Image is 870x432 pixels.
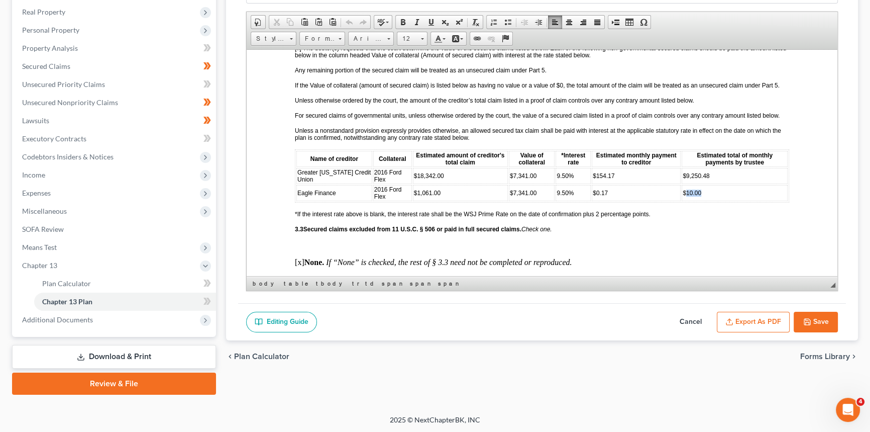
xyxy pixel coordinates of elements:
[48,208,542,217] p: [x]
[836,398,860,422] iframe: Intercom live chat
[346,140,361,147] span: $0.17
[51,119,124,133] span: Greater [US_STATE] Credit Union
[314,279,349,289] a: tbody element
[22,170,45,179] span: Income
[14,94,216,112] a: Unsecured Nonpriority Claims
[22,243,57,251] span: Means Test
[408,279,435,289] a: span element
[14,57,216,75] a: Secured Claims
[22,8,65,16] span: Real Property
[48,77,534,92] span: Unless a nonstandard provision expressly provides otherwise, an allowed secured tax claim shall b...
[487,16,501,29] a: Insert/Remove Numbered List
[299,32,345,46] a: Format
[12,373,216,395] a: Review & File
[251,32,286,45] span: Styles
[636,16,650,29] a: Insert Special Character
[34,275,216,293] a: Plan Calculator
[246,312,317,333] a: Editing Guide
[226,353,289,361] button: chevron_left Plan Calculator
[669,312,713,333] button: Cancel
[562,16,576,29] a: Center
[22,134,86,143] span: Executory Contracts
[269,16,283,29] a: Cut
[356,16,370,29] a: Redo
[263,123,290,130] span: $7,341.00
[436,140,455,147] span: $10.00
[608,16,622,29] a: Insert Page Break for Printing
[251,16,265,29] a: Document Properties
[22,98,118,107] span: Unsecured Nonpriority Claims
[349,32,384,45] span: Arial
[363,279,379,289] a: td element
[251,32,296,46] a: Styles
[548,16,562,29] a: Align Left
[484,32,498,45] a: Unlink
[58,208,78,217] strong: None.
[498,32,512,45] a: Anchor
[22,207,67,215] span: Miscellaneous
[132,106,160,113] span: Collateral
[22,152,114,161] span: Codebtors Insiders & Notices
[438,16,452,29] a: Subscript
[325,16,340,29] a: Paste from Word
[830,283,835,288] span: Resize
[34,293,216,311] a: Chapter 13 Plan
[167,140,194,147] span: $1,061.00
[501,16,515,29] a: Insert/Remove Bulleted List
[48,62,533,69] span: For secured claims of governmental units, unless otherwise ordered by the court, the value of a s...
[48,47,448,54] span: Unless otherwise ordered by the court, the amount of the creditor’s total claim listed in a proof...
[48,17,300,24] span: Any remaining portion of the secured claim will be treated as an unsecured claim under Part 5.
[42,279,91,288] span: Plan Calculator
[431,32,449,45] a: Text Color
[282,279,313,289] a: table element
[48,176,57,183] strong: 3.3
[14,75,216,94] a: Unsecured Priority Claims
[856,398,864,406] span: 4
[576,16,590,29] a: Align Right
[717,312,790,333] button: Export as PDF
[517,16,531,29] a: Decrease Indent
[531,16,546,29] a: Increase Indent
[79,208,325,217] i: If “None” is checked, the rest of § 3.3 need not be completed or reproduced.
[128,119,155,133] span: 2016 Ford Flex
[22,44,78,52] span: Property Analysis
[234,353,289,361] span: Plan Calculator
[452,16,466,29] a: Superscript
[22,62,70,70] span: Secured Claims
[14,130,216,148] a: Executory Contracts
[314,102,339,116] span: *Interest rate
[275,176,305,183] span: Check one.
[263,140,290,147] span: $7,341.00
[283,16,297,29] a: Copy
[128,136,155,150] span: 2016 Ford Flex
[410,16,424,29] a: Italic
[22,80,105,89] span: Unsecured Priority Claims
[348,32,394,46] a: Arial
[346,123,368,130] span: $154.17
[342,16,356,29] a: Undo
[397,32,417,45] span: 12
[22,26,79,34] span: Personal Property
[14,220,216,238] a: SOFA Review
[436,279,463,289] a: span element
[42,297,92,306] span: Chapter 13 Plan
[470,32,484,45] a: Link
[350,279,362,289] a: tr element
[14,112,216,130] a: Lawsuits
[226,353,234,361] i: chevron_left
[48,32,533,39] span: If the Value of collateral (amount of secured claim) is listed below as having no value or a valu...
[251,279,281,289] a: body element
[22,116,49,125] span: Lawsuits
[14,39,216,57] a: Property Analysis
[397,32,427,46] a: 12
[380,279,407,289] a: span element
[22,315,93,324] span: Additional Documents
[449,32,466,45] a: Background Color
[247,50,837,276] iframe: Rich Text Editor, document-ckeditor
[22,189,51,197] span: Expenses
[374,16,392,29] a: Spell Checker
[350,102,430,116] span: Estimated monthly payment to creditor
[297,16,311,29] a: Paste
[311,16,325,29] a: Paste as plain text
[436,123,463,130] span: $9,250.48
